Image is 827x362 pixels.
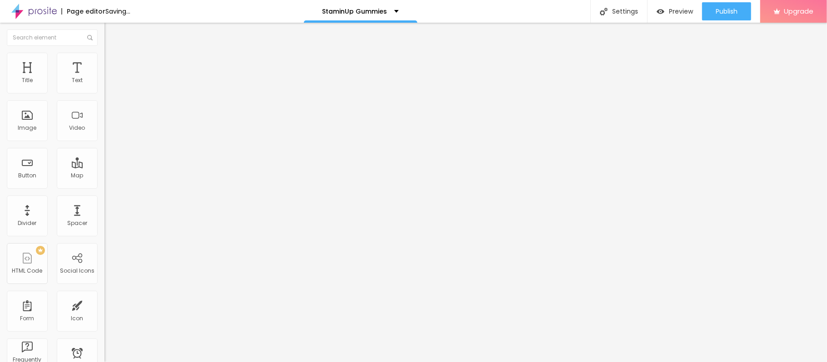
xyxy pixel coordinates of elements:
[71,172,84,179] div: Map
[72,77,83,83] div: Text
[18,172,36,179] div: Button
[61,8,105,15] div: Page editor
[67,220,87,226] div: Spacer
[18,220,37,226] div: Divider
[669,8,693,15] span: Preview
[702,2,751,20] button: Publish
[60,268,94,274] div: Social Icons
[71,315,84,322] div: Icon
[18,125,37,131] div: Image
[716,8,738,15] span: Publish
[105,8,130,15] div: Saving...
[20,315,35,322] div: Form
[600,8,608,15] img: Icone
[784,7,813,15] span: Upgrade
[22,77,33,83] div: Title
[12,268,43,274] div: HTML Code
[104,23,827,362] iframe: Editor
[69,125,85,131] div: Video
[87,35,93,40] img: Icone
[648,2,702,20] button: Preview
[322,8,387,15] p: StaminUp Gummies
[7,29,98,46] input: Search element
[657,8,664,15] img: view-1.svg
